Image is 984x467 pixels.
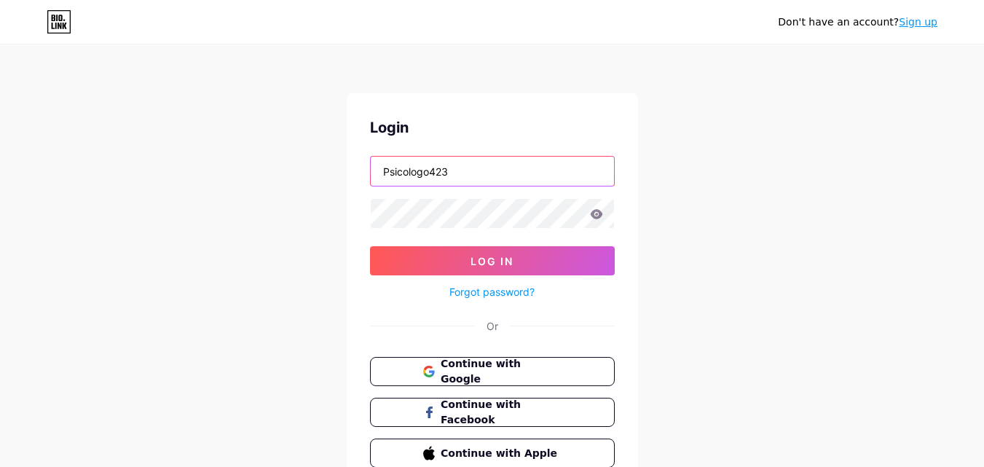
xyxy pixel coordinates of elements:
[441,356,561,387] span: Continue with Google
[370,246,615,275] button: Log In
[778,15,937,30] div: Don't have an account?
[371,157,614,186] input: Username
[449,284,535,299] a: Forgot password?
[441,446,561,461] span: Continue with Apple
[370,357,615,386] button: Continue with Google
[370,117,615,138] div: Login
[487,318,498,334] div: Or
[899,16,937,28] a: Sign up
[370,398,615,427] button: Continue with Facebook
[471,255,513,267] span: Log In
[441,397,561,428] span: Continue with Facebook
